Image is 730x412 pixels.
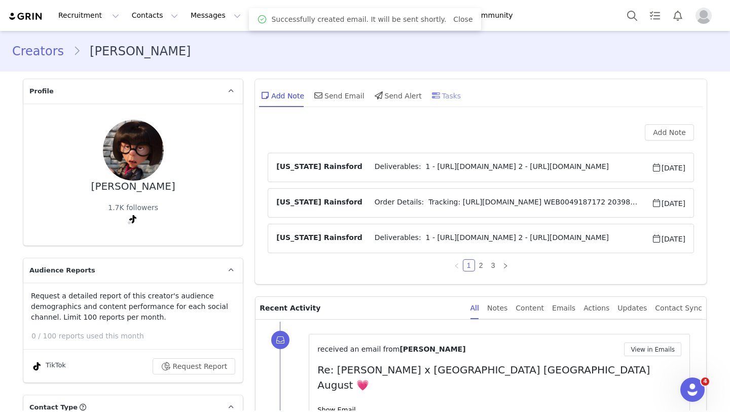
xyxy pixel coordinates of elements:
div: Emails [552,297,575,320]
li: Next Page [499,259,512,271]
span: received an email from [317,345,399,353]
div: Notes [487,297,507,320]
li: 2 [475,259,487,271]
button: Reporting [361,4,424,27]
iframe: Intercom live chat [680,377,705,402]
a: 1 [463,260,474,271]
span: Successfully created email. It will be sent shortly. [271,14,446,25]
button: Recruitment [52,4,125,27]
div: Add Note [259,83,304,108]
button: Contacts [126,4,184,27]
div: All [470,297,479,320]
img: grin logo [8,12,44,21]
button: Messages [185,4,247,27]
div: Content [516,297,544,320]
div: 1.7K followers [108,202,158,213]
span: [PERSON_NAME] [399,345,465,353]
p: Re: [PERSON_NAME] x [GEOGRAPHIC_DATA] [GEOGRAPHIC_DATA] August 💗 [317,362,681,393]
button: View in Emails [624,342,681,356]
span: [DATE] [651,197,685,209]
img: f95d80f1-2b8b-459f-9d1b-ab995c43c7da.jpg [103,120,164,181]
span: Order Details: Tracking: [URL][DOMAIN_NAME] WEB0049187172 20398690-02 INDIE Indie Eyewear [PERSON... [362,197,651,209]
a: Close [453,15,472,23]
div: Send Alert [373,83,422,108]
a: 2 [476,260,487,271]
a: Brands [425,4,465,27]
button: Add Note [645,124,694,141]
span: Deliverables: 1 - [URL][DOMAIN_NAME] 2 - [URL][DOMAIN_NAME] [362,232,651,245]
p: Recent Activity [260,297,462,319]
span: [US_STATE] Rainsford [276,197,362,209]
a: Community [466,4,524,27]
span: [DATE] [651,161,685,174]
span: Audience Reports [29,265,95,276]
a: Tasks [644,4,666,27]
div: TikTok [31,360,66,372]
button: Search [621,4,643,27]
span: [DATE] [651,232,685,245]
span: [US_STATE] Rainsford [276,232,362,245]
li: Previous Page [451,259,463,271]
span: [US_STATE] Rainsford [276,161,362,174]
button: Request Report [153,358,236,374]
div: Actions [583,297,609,320]
i: icon: left [454,263,460,269]
p: 0 / 100 reports used this month [31,331,243,341]
span: Profile [29,86,54,96]
div: Contact Sync [655,297,702,320]
span: Deliverables: 1 - [URL][DOMAIN_NAME] 2 - [URL][DOMAIN_NAME] [362,161,651,174]
i: icon: right [502,263,508,269]
li: 3 [487,259,499,271]
div: [PERSON_NAME] [91,181,175,192]
span: 4 [701,377,709,386]
a: Creators [12,42,73,60]
button: Content [306,4,361,27]
div: Tasks [430,83,461,108]
button: Profile [689,8,722,24]
button: Program [247,4,305,27]
img: placeholder-profile.jpg [696,8,712,24]
a: 3 [488,260,499,271]
li: 1 [463,259,475,271]
div: Updates [617,297,647,320]
p: Request a detailed report of this creator's audience demographics and content performance for eac... [31,291,235,323]
button: Notifications [667,4,689,27]
div: Send Email [312,83,364,108]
